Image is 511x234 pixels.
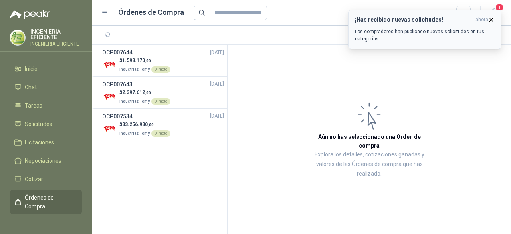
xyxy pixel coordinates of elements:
p: Los compradores han publicado nuevas solicitudes en tus categorías. [355,28,495,42]
span: Industrias Tomy [119,67,150,72]
img: Company Logo [10,30,25,45]
a: OCP007534[DATE] Company Logo$33.256.930,00Industrias TomyDirecto [102,112,224,137]
a: OCP007644[DATE] Company Logo$1.598.170,00Industrias TomyDirecto [102,48,224,73]
img: Company Logo [102,90,116,104]
span: 2.397.612 [122,90,151,95]
div: Directo [151,66,170,73]
span: 1 [495,4,504,11]
span: Industrias Tomy [119,131,150,136]
img: Company Logo [102,58,116,72]
span: 1.598.170 [122,58,151,63]
h3: OCP007644 [102,48,133,57]
span: Tareas [25,101,42,110]
h3: Aún no has seleccionado una Orden de compra [307,132,431,150]
span: ,00 [148,122,154,127]
img: Logo peakr [10,10,50,19]
span: [DATE] [210,80,224,88]
span: Solicitudes [25,120,52,128]
div: Directo [151,98,170,105]
a: Cotizar [10,172,82,187]
span: Negociaciones [25,156,61,165]
a: Inicio [10,61,82,76]
span: Industrias Tomy [119,99,150,104]
p: $ [119,89,170,96]
span: ahora [475,16,488,23]
span: ,00 [145,90,151,95]
a: Órdenes de Compra [10,190,82,214]
p: INGENIERIA EFICIENTE [30,29,82,40]
button: 1 [487,6,501,20]
p: Explora los detalles, cotizaciones ganadas y valores de las Órdenes de compra que has realizado. [307,150,431,179]
span: Chat [25,83,37,92]
h1: Órdenes de Compra [118,7,184,18]
p: INGENIERIA EFICIENTE [30,42,82,46]
span: Licitaciones [25,138,54,147]
p: $ [119,121,170,128]
span: 33.256.930 [122,122,154,127]
a: Chat [10,80,82,95]
h3: OCP007534 [102,112,133,121]
div: Directo [151,130,170,137]
span: Órdenes de Compra [25,193,75,211]
h3: ¡Has recibido nuevas solicitudes! [355,16,472,23]
button: ¡Has recibido nuevas solicitudes!ahora Los compradores han publicado nuevas solicitudes en tus ca... [348,10,501,49]
h3: OCP007643 [102,80,133,89]
span: Cotizar [25,175,43,184]
a: OCP007643[DATE] Company Logo$2.397.612,00Industrias TomyDirecto [102,80,224,105]
a: Negociaciones [10,153,82,168]
a: Licitaciones [10,135,82,150]
span: Inicio [25,64,38,73]
span: [DATE] [210,49,224,56]
span: [DATE] [210,112,224,120]
a: Tareas [10,98,82,113]
img: Company Logo [102,122,116,136]
span: ,00 [145,58,151,63]
a: Solicitudes [10,116,82,132]
p: $ [119,57,170,64]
